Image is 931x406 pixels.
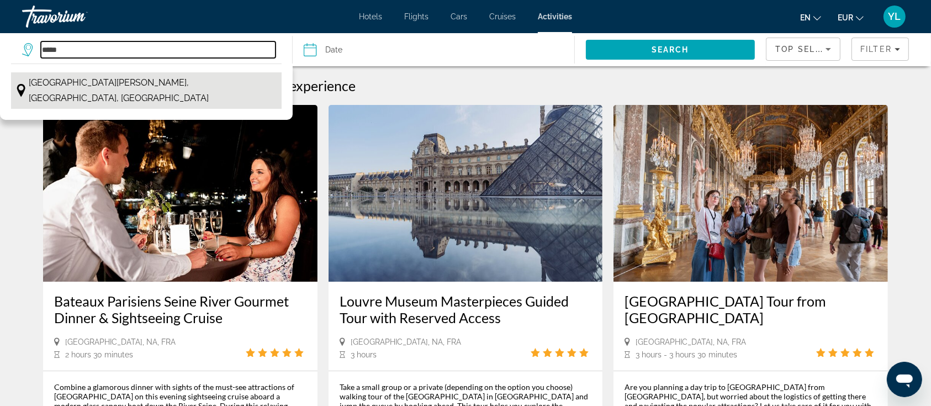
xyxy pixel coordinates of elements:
span: [GEOGRAPHIC_DATA], NA, FRA [65,338,176,346]
iframe: Bouton de lancement de la fenêtre de messagerie [887,362,922,397]
span: EUR [838,13,853,22]
img: Versailles Palace and Gardens Tour from Paris [613,105,888,282]
span: [GEOGRAPHIC_DATA][PERSON_NAME], [GEOGRAPHIC_DATA], [GEOGRAPHIC_DATA] [29,75,276,106]
span: YL [888,11,901,22]
button: DateDate [304,33,574,66]
a: Hotels [359,12,382,21]
button: Search [586,40,755,60]
a: Cruises [489,12,516,21]
span: things to experience [234,77,356,94]
span: Search [652,45,689,54]
span: 2 hours 30 minutes [65,350,133,359]
span: 3 hours [351,350,377,359]
button: Change currency [838,9,864,25]
img: Louvre Museum Masterpieces Guided Tour with Reserved Access [329,105,603,282]
span: [GEOGRAPHIC_DATA], NA, FRA [636,338,746,346]
span: en [800,13,811,22]
a: Travorium [22,2,133,31]
input: Search destination [41,41,276,58]
mat-select: Sort by [775,43,831,56]
span: Top Sellers [775,45,838,54]
button: User Menu [880,5,909,28]
a: Louvre Museum Masterpieces Guided Tour with Reserved Access [340,293,592,326]
button: Select destination: Marne-la-Vallée, Île-de-France, France [11,72,282,109]
a: Flights [404,12,429,21]
span: Filter [860,45,892,54]
a: [GEOGRAPHIC_DATA] Tour from [GEOGRAPHIC_DATA] [625,293,877,326]
button: Change language [800,9,821,25]
span: [GEOGRAPHIC_DATA], NA, FRA [351,338,461,346]
a: Activities [538,12,572,21]
a: Bateaux Parisiens Seine River Gourmet Dinner & Sightseeing Cruise [54,293,306,326]
a: Cars [451,12,467,21]
button: Filters [851,38,909,61]
span: 3 hours - 3 hours 30 minutes [636,350,737,359]
img: Bateaux Parisiens Seine River Gourmet Dinner & Sightseeing Cruise [43,105,318,282]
